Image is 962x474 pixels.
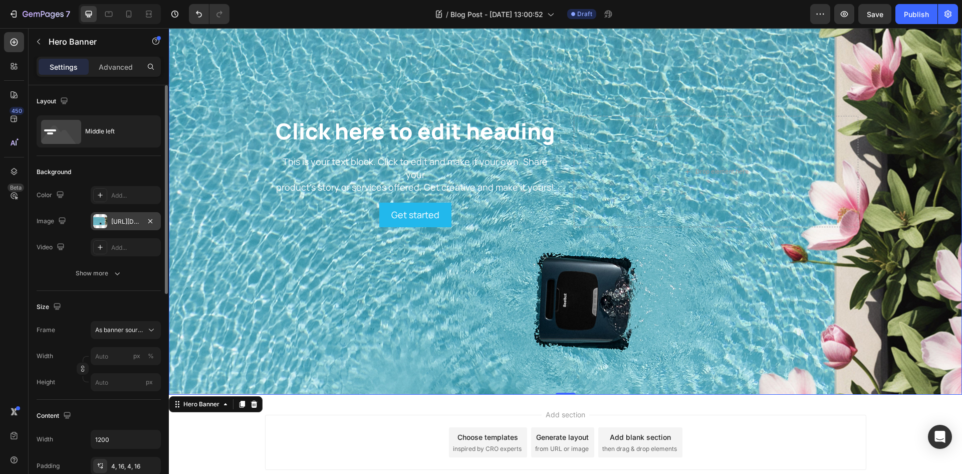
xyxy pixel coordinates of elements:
div: Width [37,435,53,444]
input: Auto [91,430,160,448]
button: Get started [210,175,283,199]
button: Show more [37,264,161,282]
iframe: Design area [169,28,962,474]
div: Add... [111,243,158,252]
div: Image [37,215,68,228]
div: [URL][DOMAIN_NAME] [111,217,140,226]
button: px [145,350,157,362]
div: % [148,352,154,361]
div: Layout [37,95,70,108]
div: Publish [904,9,929,20]
span: Draft [577,10,592,19]
div: Get started [222,181,271,193]
input: px% [91,347,161,365]
span: As banner source [95,326,144,335]
label: Height [37,378,55,387]
span: inspired by CRO experts [284,416,353,425]
div: Middle left [85,120,146,143]
div: Show more [76,268,122,278]
p: 7 [66,8,70,20]
p: Hero Banner [49,36,134,48]
span: / [446,9,448,20]
button: As banner source [91,321,161,339]
div: Hero Banner [13,372,53,381]
button: Publish [895,4,937,24]
button: % [131,350,143,362]
button: 7 [4,4,75,24]
label: Frame [37,326,55,335]
span: from URL or image [366,416,420,425]
div: Drop element here [527,139,580,147]
div: Video [37,241,67,254]
span: Save [867,10,883,19]
button: Save [858,4,891,24]
p: Settings [50,62,78,72]
div: Color [37,189,66,202]
span: then drag & drop elements [433,416,508,425]
div: Size [37,300,63,314]
div: px [133,352,140,361]
div: 450 [10,107,24,115]
div: Add blank section [441,404,502,414]
p: Advanced [99,62,133,72]
div: Padding [37,461,60,470]
div: Choose templates [289,404,349,414]
span: px [146,378,153,386]
div: Undo/Redo [189,4,229,24]
div: Add... [111,191,158,200]
div: Content [37,409,73,423]
div: 4, 16, 4, 16 [111,462,158,471]
div: Open Intercom Messenger [928,425,952,449]
label: Width [37,352,53,361]
input: px [91,373,161,391]
div: Background [37,168,71,177]
span: Blog Post - [DATE] 13:00:52 [450,9,543,20]
span: Add section [373,381,420,392]
div: Beta [8,184,24,192]
div: Generate layout [367,404,420,414]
